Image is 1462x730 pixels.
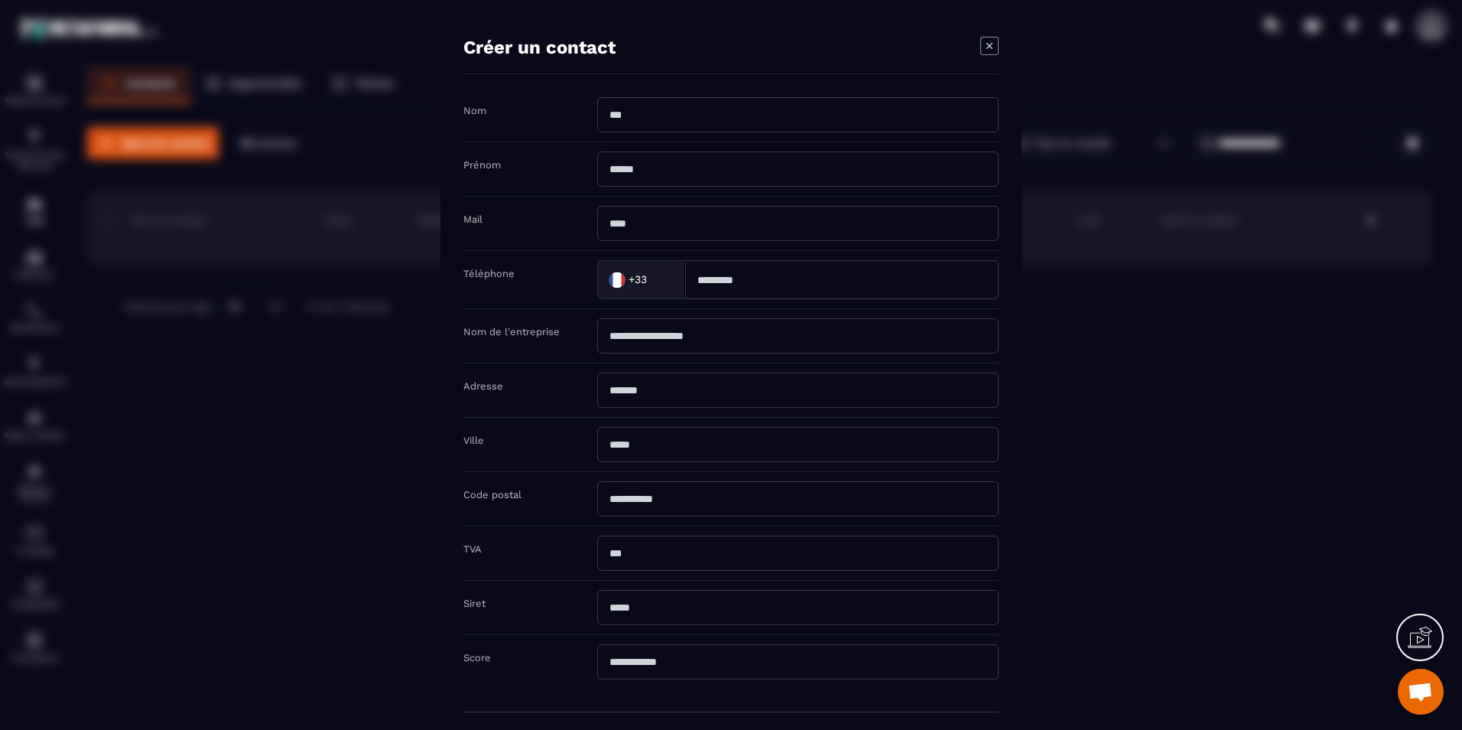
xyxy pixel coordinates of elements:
[463,380,503,392] label: Adresse
[629,272,647,287] span: +33
[463,326,560,337] label: Nom de l'entreprise
[463,37,616,58] h4: Créer un contact
[650,268,669,291] input: Search for option
[463,105,486,116] label: Nom
[1398,669,1444,715] a: Ouvrir le chat
[463,598,486,609] label: Siret
[463,489,521,500] label: Code postal
[602,264,632,295] img: Country Flag
[463,543,482,555] label: TVA
[463,268,515,279] label: Téléphone
[597,260,685,299] div: Search for option
[463,159,501,171] label: Prénom
[463,435,484,446] label: Ville
[463,652,491,663] label: Score
[463,213,482,225] label: Mail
